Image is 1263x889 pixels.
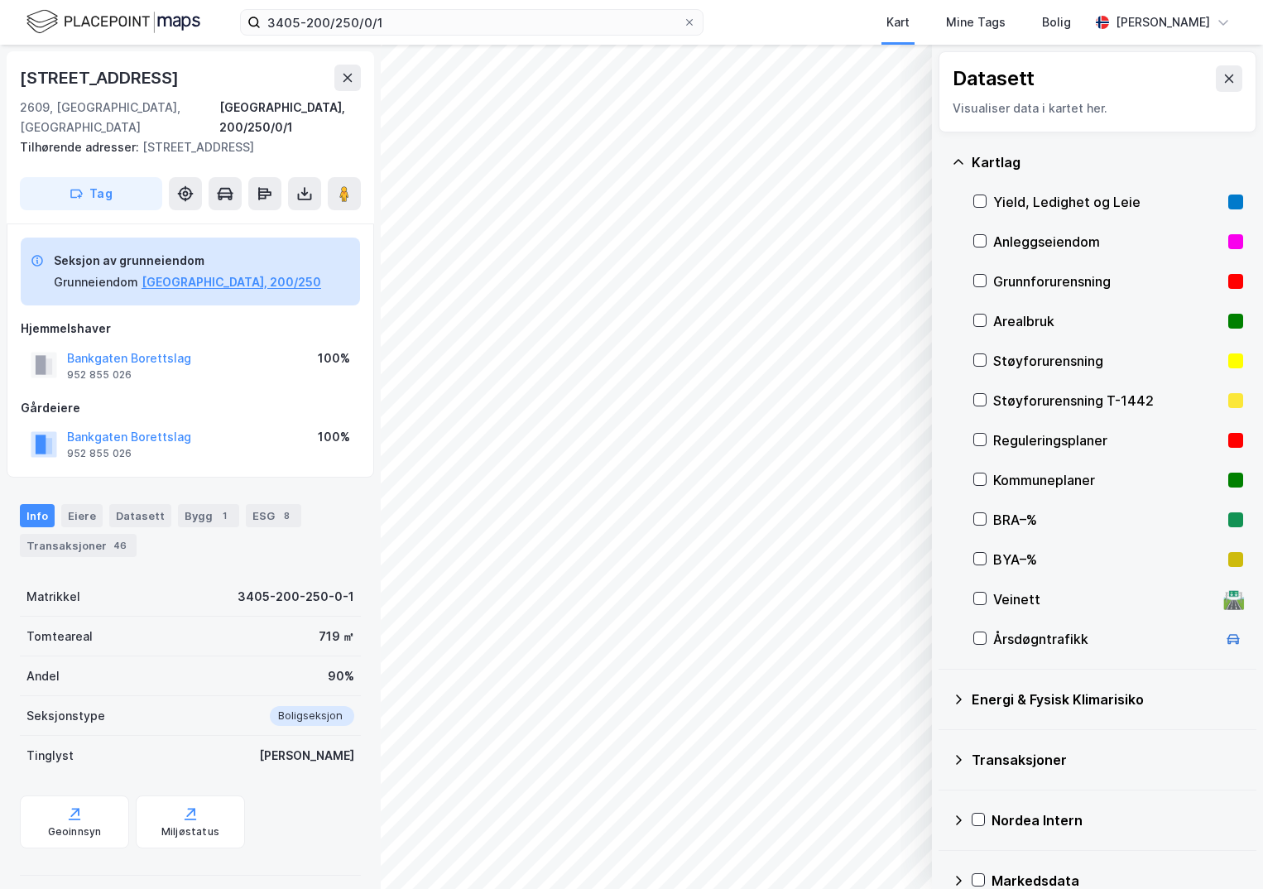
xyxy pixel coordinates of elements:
[142,272,321,292] button: [GEOGRAPHIC_DATA], 200/250
[54,251,321,271] div: Seksjon av grunneiendom
[993,470,1222,490] div: Kommuneplaner
[328,666,354,686] div: 90%
[21,398,360,418] div: Gårdeiere
[993,192,1222,212] div: Yield, Ledighet og Leie
[972,152,1243,172] div: Kartlag
[216,507,233,524] div: 1
[67,447,132,460] div: 952 855 026
[219,98,361,137] div: [GEOGRAPHIC_DATA], 200/250/0/1
[993,510,1222,530] div: BRA–%
[1222,589,1245,610] div: 🛣️
[20,177,162,210] button: Tag
[20,504,55,527] div: Info
[318,427,350,447] div: 100%
[67,368,132,382] div: 952 855 026
[993,550,1222,569] div: BYA–%
[161,825,219,839] div: Miljøstatus
[886,12,910,32] div: Kart
[261,10,683,35] input: Søk på adresse, matrikkel, gårdeiere, leietakere eller personer
[993,351,1222,371] div: Støyforurensning
[972,750,1243,770] div: Transaksjoner
[238,587,354,607] div: 3405-200-250-0-1
[20,98,219,137] div: 2609, [GEOGRAPHIC_DATA], [GEOGRAPHIC_DATA]
[20,534,137,557] div: Transaksjoner
[110,537,130,554] div: 46
[54,272,138,292] div: Grunneiendom
[246,504,301,527] div: ESG
[20,65,182,91] div: [STREET_ADDRESS]
[993,629,1217,649] div: Årsdøgntrafikk
[319,627,354,646] div: 719 ㎡
[1180,810,1263,889] iframe: Chat Widget
[26,746,74,766] div: Tinglyst
[61,504,103,527] div: Eiere
[26,627,93,646] div: Tomteareal
[993,589,1217,609] div: Veinett
[992,810,1243,830] div: Nordea Intern
[946,12,1006,32] div: Mine Tags
[48,825,102,839] div: Geoinnsyn
[972,690,1243,709] div: Energi & Fysisk Klimarisiko
[259,746,354,766] div: [PERSON_NAME]
[993,232,1222,252] div: Anleggseiendom
[20,140,142,154] span: Tilhørende adresser:
[26,666,60,686] div: Andel
[993,430,1222,450] div: Reguleringsplaner
[178,504,239,527] div: Bygg
[1042,12,1071,32] div: Bolig
[26,706,105,726] div: Seksjonstype
[20,137,348,157] div: [STREET_ADDRESS]
[953,65,1035,92] div: Datasett
[109,504,171,527] div: Datasett
[1116,12,1210,32] div: [PERSON_NAME]
[26,587,80,607] div: Matrikkel
[318,348,350,368] div: 100%
[953,99,1242,118] div: Visualiser data i kartet her.
[993,272,1222,291] div: Grunnforurensning
[278,507,295,524] div: 8
[993,391,1222,411] div: Støyforurensning T-1442
[26,7,200,36] img: logo.f888ab2527a4732fd821a326f86c7f29.svg
[993,311,1222,331] div: Arealbruk
[21,319,360,339] div: Hjemmelshaver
